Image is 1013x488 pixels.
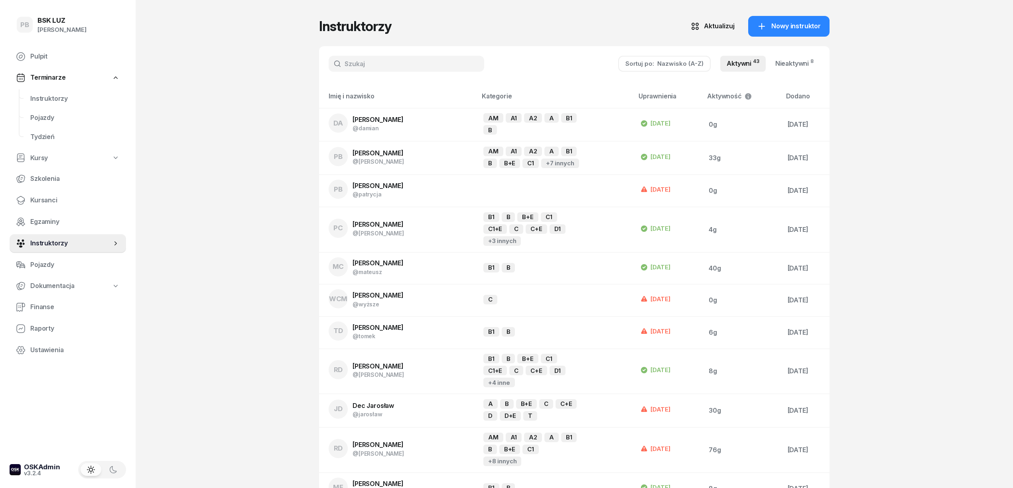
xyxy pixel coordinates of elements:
[10,212,126,231] a: Egzaminy
[483,147,503,156] div: AM
[483,366,507,375] div: C1+E
[353,480,404,488] span: [PERSON_NAME]
[788,186,823,196] div: [DATE]
[544,147,559,156] div: A
[30,238,112,249] span: Instruktorzy
[333,327,343,334] span: TD
[353,371,404,378] div: @[PERSON_NAME]
[37,17,87,24] div: BSK LUZ
[788,445,823,455] div: [DATE]
[704,21,735,31] div: Aktualizuj
[788,327,823,338] div: [DATE]
[353,259,404,267] span: [PERSON_NAME]
[483,445,497,454] div: B
[522,159,539,168] div: C1
[30,94,120,104] span: Instruktorzy
[524,147,542,156] div: A2
[37,25,87,35] div: [PERSON_NAME]
[640,185,670,194] div: [DATE]
[709,186,775,196] div: 0g
[640,327,670,336] div: [DATE]
[506,147,522,156] div: A1
[640,263,670,272] div: [DATE]
[24,470,60,476] div: v3.2.4
[523,411,537,421] div: T
[509,366,523,375] div: C
[10,169,126,188] a: Szkolenia
[506,433,522,442] div: A1
[30,281,75,291] span: Dokumentacja
[524,113,542,123] div: A2
[709,406,775,416] div: 30g
[329,56,484,72] input: Szukaj
[709,263,775,274] div: 40g
[640,119,670,128] div: [DATE]
[709,120,775,130] div: 0g
[334,153,343,160] span: PB
[353,441,404,449] span: [PERSON_NAME]
[502,212,515,222] div: B
[720,56,766,72] a: Aktywni
[353,450,404,457] div: @[PERSON_NAME]
[30,195,120,206] span: Kursanci
[709,366,775,376] div: 8g
[483,295,497,304] div: C
[709,445,775,455] div: 76g
[709,153,775,163] div: 33g
[329,296,348,302] span: WCM
[517,354,538,363] div: B+E
[483,327,499,337] div: B1
[682,16,743,37] button: Aktualizuj
[502,327,515,337] div: B
[353,220,404,228] span: [PERSON_NAME]
[10,191,126,210] a: Kursanci
[748,16,830,37] a: Nowy instruktor
[509,224,523,234] div: C
[30,217,120,227] span: Egzaminy
[20,22,29,28] span: PB
[640,294,670,304] div: [DATE]
[541,212,557,222] div: C1
[483,457,522,466] div: +8 innych
[483,159,497,168] div: B
[353,268,404,275] div: @mateusz
[561,433,577,442] div: B1
[788,153,823,163] div: [DATE]
[500,411,521,421] div: D+E
[483,399,498,409] div: A
[709,295,775,306] div: 0g
[353,362,404,370] span: [PERSON_NAME]
[483,125,497,135] div: B
[10,341,126,360] a: Ustawienia
[502,354,515,363] div: B
[30,345,120,355] span: Ustawienia
[516,399,537,409] div: B+E
[482,92,512,100] span: Kategorie
[30,323,120,334] span: Raporty
[30,302,120,312] span: Finanse
[353,333,404,339] div: @tomek
[10,298,126,317] a: Finanse
[10,47,126,66] a: Pulpit
[30,132,120,142] span: Tydzień
[541,354,557,363] div: C1
[10,277,126,295] a: Dokumentacja
[483,236,521,246] div: +3 innych
[640,365,670,375] div: [DATE]
[353,230,404,237] div: @[PERSON_NAME]
[550,366,566,375] div: D1
[10,69,126,87] a: Terminarze
[517,212,538,222] div: B+E
[353,301,404,308] div: @wyższe
[10,464,21,475] img: logo-xs-dark@2x.png
[544,433,559,442] div: A
[522,445,539,454] div: C1
[353,182,404,190] span: [PERSON_NAME]
[788,120,823,130] div: [DATE]
[483,411,497,421] div: D
[640,444,670,454] div: [DATE]
[353,191,404,198] div: @patrycja
[10,234,126,253] a: Instruktorzy
[353,291,404,299] span: [PERSON_NAME]
[550,224,566,234] div: D1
